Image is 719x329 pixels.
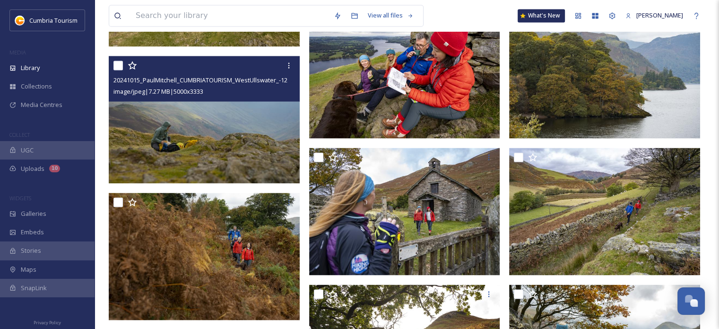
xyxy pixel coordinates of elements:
[9,49,26,56] span: MEDIA
[21,284,47,293] span: SnapLink
[34,316,61,328] a: Privacy Policy
[509,148,700,276] img: 20241015_PaulMitchell_CUMBRIATOURISM_WestUllswater_-83.jpg
[34,320,61,326] span: Privacy Policy
[509,11,700,139] img: 20241015_PaulMitchell_CUMBRIATOURISM_WestUllswater_-231.jpg
[309,148,500,276] img: 20241015_PaulMitchell_CUMBRIATOURISM_WestUllswater_-95.jpg
[21,209,46,218] span: Galleries
[109,56,300,184] img: 20241015_PaulMitchell_CUMBRIATOURISM_WestUllswater_-125.jpg
[21,82,52,91] span: Collections
[131,5,329,26] input: Search your library
[21,265,36,274] span: Maps
[9,195,31,202] span: WIDGETS
[309,11,500,139] img: 20241015_PaulMitchell_CUMBRIATOURISM_WestUllswater_-129.jpg
[21,63,40,72] span: Library
[21,146,34,155] span: UGC
[518,9,565,22] a: What's New
[21,246,41,255] span: Stories
[636,11,683,19] span: [PERSON_NAME]
[15,16,25,25] img: images.jpg
[621,6,688,25] a: [PERSON_NAME]
[21,100,62,109] span: Media Centres
[113,75,301,84] span: 20241015_PaulMitchell_CUMBRIATOURISM_WestUllswater_-125.jpg
[677,287,705,315] button: Open Chat
[21,164,44,173] span: Uploads
[21,228,44,237] span: Embeds
[29,16,78,25] span: Cumbria Tourism
[363,6,418,25] a: View all files
[49,165,60,172] div: 10
[109,193,300,320] img: 20241015_PaulMitchell_CUMBRIATOURISM_WestUllswater_-242.jpg
[9,131,30,138] span: COLLECT
[113,87,203,95] span: image/jpeg | 7.27 MB | 5000 x 3333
